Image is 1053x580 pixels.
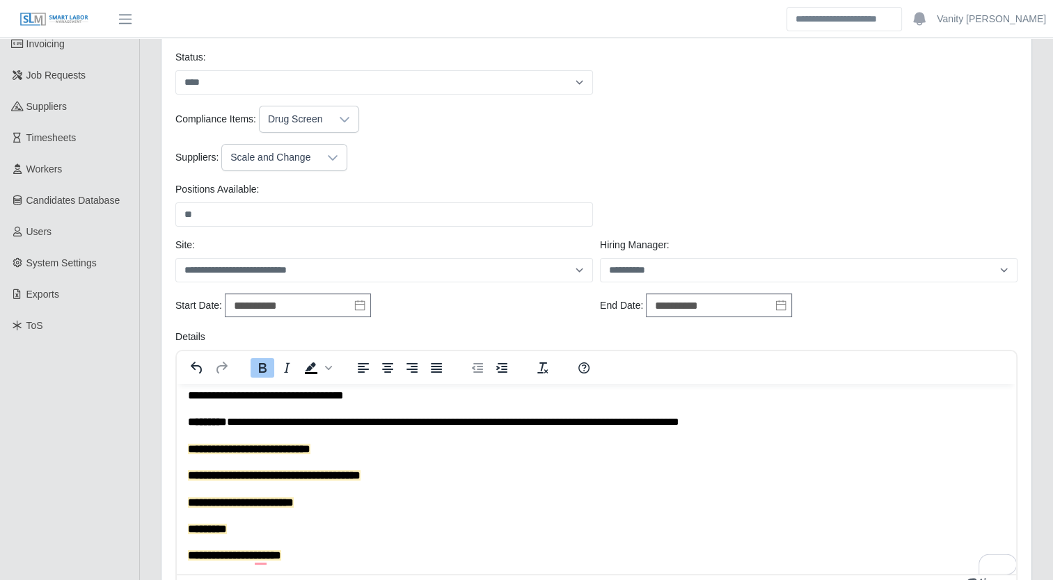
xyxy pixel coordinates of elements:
button: Justify [425,358,448,378]
span: Candidates Database [26,195,120,206]
button: Increase indent [490,358,514,378]
input: Search [786,7,902,31]
label: Suppliers: [175,150,219,165]
button: Clear formatting [531,358,555,378]
label: Positions Available: [175,182,259,197]
button: Italic [275,358,299,378]
span: System Settings [26,257,97,268]
div: Scale and Change [222,145,319,170]
button: Redo [209,358,233,378]
label: Hiring Manager: [600,238,670,252]
span: ToS [26,320,43,331]
label: Details [175,330,205,344]
span: Users [26,226,52,237]
button: Undo [185,358,209,378]
label: Status: [175,50,206,65]
span: Job Requests [26,70,86,81]
span: Timesheets [26,132,77,143]
label: Site: [175,238,195,252]
div: Background color Black [299,358,334,378]
span: Exports [26,289,59,300]
button: Align left [351,358,375,378]
div: Drug Screen [260,106,331,132]
label: End Date: [600,298,643,313]
span: Suppliers [26,101,67,112]
button: Align center [376,358,399,378]
label: Start Date: [175,298,222,313]
button: Align right [400,358,424,378]
iframe: Rich Text Area [177,384,1016,574]
a: Vanity [PERSON_NAME] [937,12,1046,26]
span: Invoicing [26,38,65,49]
button: Help [572,358,596,378]
button: Bold [251,358,274,378]
img: SLM Logo [19,12,89,27]
button: Decrease indent [466,358,489,378]
span: Workers [26,163,63,175]
label: Compliance Items: [175,112,256,127]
